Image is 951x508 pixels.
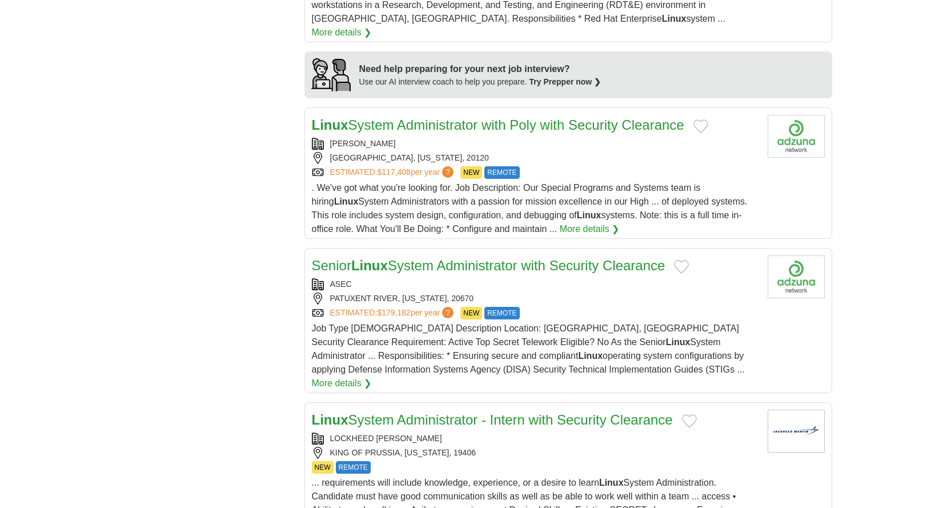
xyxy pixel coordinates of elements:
a: ESTIMATED:$179,182per year? [330,307,456,319]
strong: Linux [334,197,359,206]
strong: Linux [666,337,691,347]
a: LOCKHEED [PERSON_NAME] [330,434,442,443]
strong: Linux [312,117,348,133]
a: ASEC [330,279,352,289]
button: Add to favorite jobs [693,119,708,133]
a: More details ❯ [312,377,372,390]
div: KING OF PRUSSIA, [US_STATE], 19406 [312,447,759,459]
strong: Linux [578,351,603,361]
div: Use our AI interview coach to help you prepare. [359,76,601,88]
strong: Linux [312,412,348,427]
a: More details ❯ [560,222,620,236]
a: Try Prepper now ❯ [529,77,601,86]
div: [GEOGRAPHIC_DATA], [US_STATE], 20120 [312,152,759,164]
button: Add to favorite jobs [674,260,689,274]
span: REMOTE [484,166,519,179]
strong: Linux [599,478,624,487]
img: Parsons School of Design - The New School logo [768,115,825,158]
span: NEW [460,307,482,319]
span: $117,408 [377,167,410,177]
a: SeniorLinuxSystem Administrator with Security Clearance [312,258,665,273]
span: $179,182 [377,308,410,317]
button: Add to favorite jobs [682,414,697,428]
span: ? [442,307,454,318]
div: Need help preparing for your next job interview? [359,62,601,76]
a: [PERSON_NAME] [330,139,396,148]
span: REMOTE [336,461,371,474]
span: Job Type [DEMOGRAPHIC_DATA] Description Location: [GEOGRAPHIC_DATA], [GEOGRAPHIC_DATA] Security C... [312,323,745,374]
a: LinuxSystem Administrator with Poly with Security Clearance [312,117,684,133]
img: ASEC logo [768,255,825,298]
span: ? [442,166,454,178]
strong: Linux [351,258,388,273]
span: NEW [460,166,482,179]
a: More details ❯ [312,26,372,39]
span: REMOTE [484,307,519,319]
img: Lockheed Martin logo [768,410,825,453]
span: NEW [312,461,334,474]
strong: Linux [577,210,601,220]
strong: Linux [662,14,687,23]
a: ESTIMATED:$117,408per year? [330,166,456,179]
span: . We've got what you're looking for. Job Description: Our Special Programs and Systems team is hi... [312,183,748,234]
a: LinuxSystem Administrator - Intern with Security Clearance [312,412,673,427]
div: PATUXENT RIVER, [US_STATE], 20670 [312,293,759,305]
